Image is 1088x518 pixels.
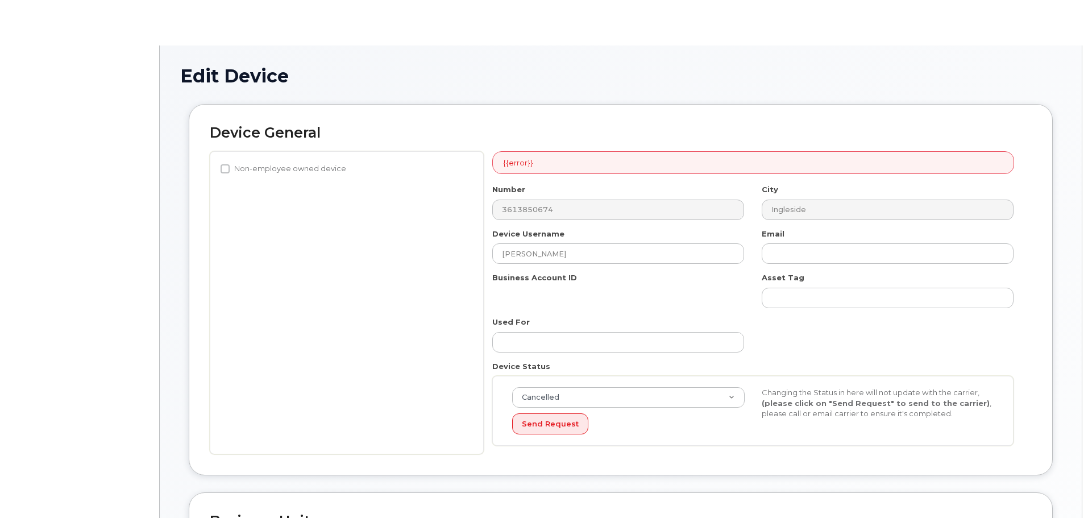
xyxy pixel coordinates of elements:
[492,184,525,195] label: Number
[221,162,346,176] label: Non-employee owned device
[492,361,550,372] label: Device Status
[753,387,1003,419] div: Changing the Status in here will not update with the carrier, , please call or email carrier to e...
[512,413,588,434] button: Send Request
[762,184,778,195] label: City
[762,399,990,408] strong: (please click on "Send Request" to send to the carrier)
[492,151,1014,175] div: {{error}}
[180,66,1061,86] h1: Edit Device
[221,164,230,173] input: Non-employee owned device
[762,272,804,283] label: Asset Tag
[210,125,1032,141] h2: Device General
[762,229,784,239] label: Email
[492,317,530,328] label: Used For
[492,229,564,239] label: Device Username
[492,272,577,283] label: Business Account ID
